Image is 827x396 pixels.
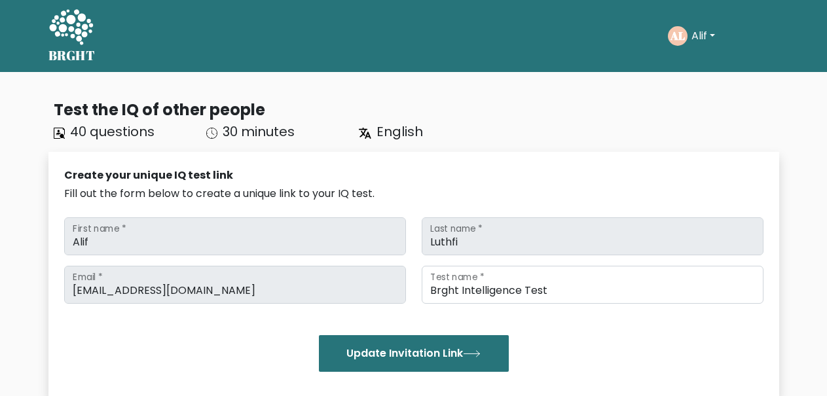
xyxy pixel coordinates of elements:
input: Email [64,266,406,304]
h5: BRGHT [48,48,96,63]
div: Create your unique IQ test link [64,168,763,183]
input: Last name [422,217,763,255]
a: BRGHT [48,5,96,67]
input: First name [64,217,406,255]
input: Test name [422,266,763,304]
div: Test the IQ of other people [54,98,779,122]
text: AL [670,28,685,43]
span: 40 questions [70,122,155,141]
button: Alif [688,27,719,45]
span: 30 minutes [223,122,295,141]
button: Update Invitation Link [319,335,509,372]
div: Fill out the form below to create a unique link to your IQ test. [64,186,763,202]
span: English [377,122,423,141]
